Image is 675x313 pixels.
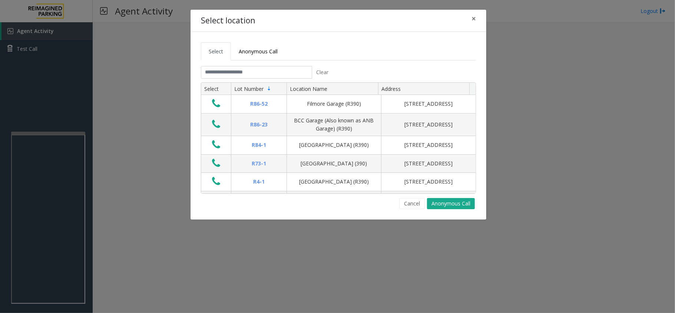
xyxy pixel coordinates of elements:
div: R84-1 [236,141,282,149]
th: Select [201,83,231,95]
span: Anonymous Call [239,48,278,55]
span: Lot Number [234,85,264,92]
div: [GEOGRAPHIC_DATA] (390) [291,159,377,168]
h4: Select location [201,15,255,27]
button: Clear [312,66,333,79]
div: R86-52 [236,100,282,108]
div: [GEOGRAPHIC_DATA] (R390) [291,178,377,186]
span: Sortable [266,86,272,92]
div: R86-23 [236,121,282,129]
span: × [471,13,476,24]
div: Filmore Garage (R390) [291,100,377,108]
button: Anonymous Call [427,198,475,209]
ul: Tabs [201,42,476,60]
button: Close [466,10,481,28]
span: Location Name [290,85,327,92]
div: [STREET_ADDRESS] [386,100,471,108]
span: Address [381,85,401,92]
div: [STREET_ADDRESS] [386,141,471,149]
div: BCC Garage (Also known as ANB Garage) (R390) [291,116,377,133]
div: [STREET_ADDRESS] [386,159,471,168]
button: Cancel [399,198,425,209]
div: Data table [201,83,476,193]
div: R4-1 [236,178,282,186]
div: [STREET_ADDRESS] [386,121,471,129]
span: Select [209,48,223,55]
div: R73-1 [236,159,282,168]
div: [GEOGRAPHIC_DATA] (R390) [291,141,377,149]
div: [STREET_ADDRESS] [386,178,471,186]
